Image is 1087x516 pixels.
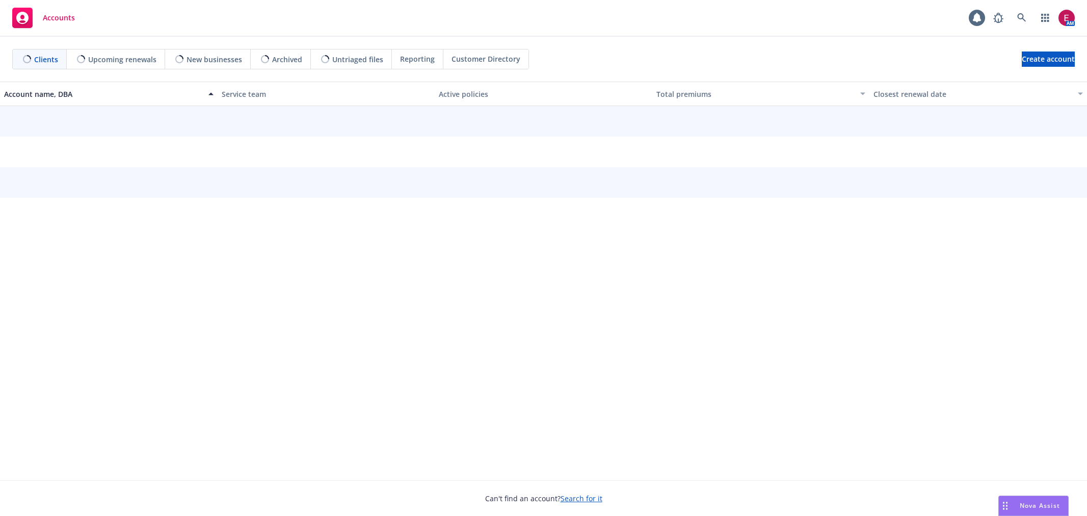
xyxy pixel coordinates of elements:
[43,14,75,22] span: Accounts
[34,54,58,65] span: Clients
[4,89,202,99] div: Account name, DBA
[998,496,1069,516] button: Nova Assist
[272,54,302,65] span: Archived
[452,54,520,64] span: Customer Directory
[439,89,648,99] div: Active policies
[400,54,435,64] span: Reporting
[218,82,435,106] button: Service team
[561,494,602,503] a: Search for it
[88,54,156,65] span: Upcoming renewals
[1012,8,1032,28] a: Search
[332,54,383,65] span: Untriaged files
[1058,10,1075,26] img: photo
[485,493,602,504] span: Can't find an account?
[869,82,1087,106] button: Closest renewal date
[1022,49,1075,69] span: Create account
[8,4,79,32] a: Accounts
[988,8,1009,28] a: Report a Bug
[656,89,855,99] div: Total premiums
[435,82,652,106] button: Active policies
[873,89,1072,99] div: Closest renewal date
[222,89,431,99] div: Service team
[1022,51,1075,67] a: Create account
[999,496,1012,515] div: Drag to move
[1020,501,1060,510] span: Nova Assist
[187,54,242,65] span: New businesses
[1035,8,1055,28] a: Switch app
[652,82,870,106] button: Total premiums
